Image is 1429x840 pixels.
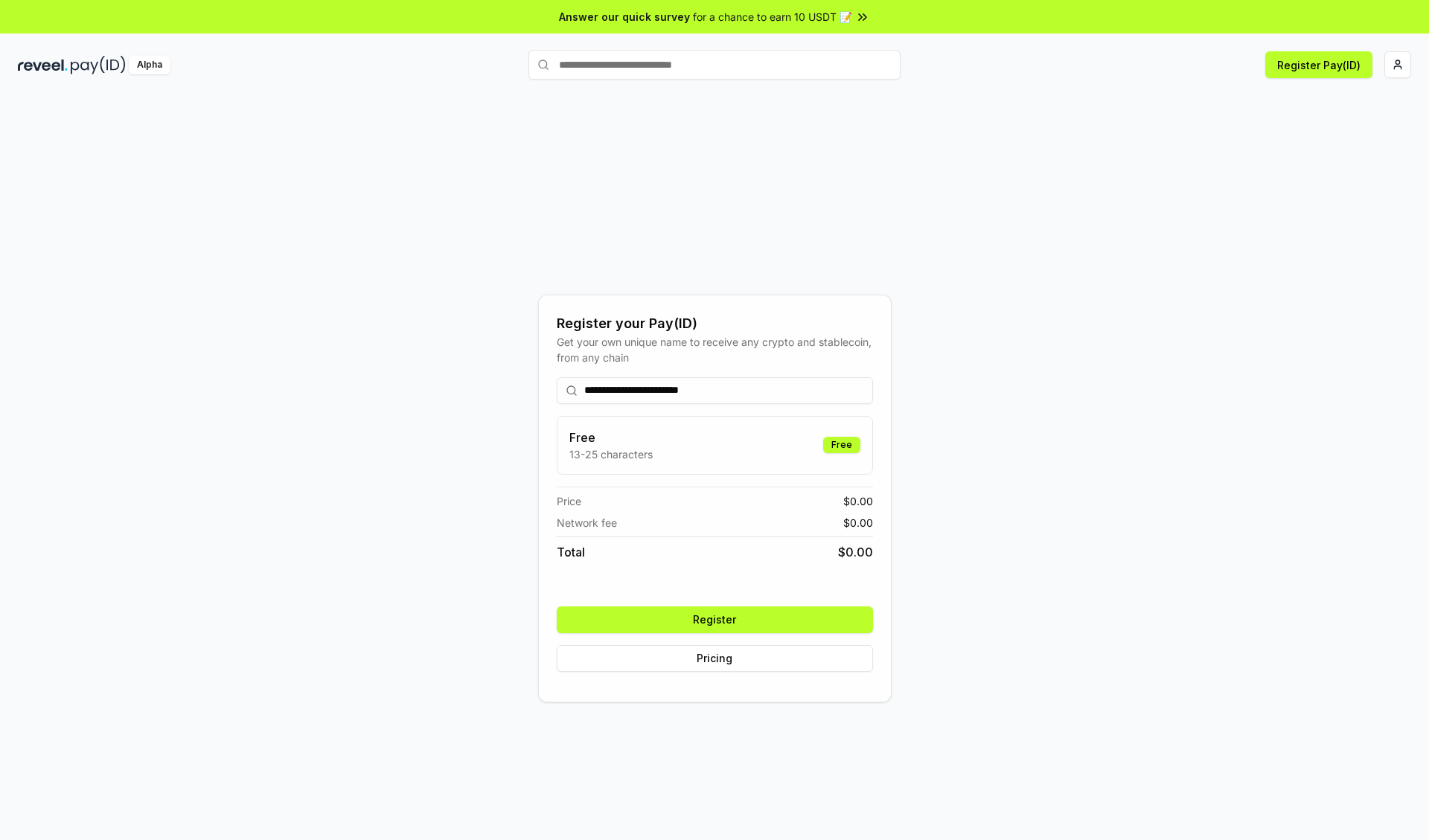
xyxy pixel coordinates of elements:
[71,56,126,74] img: pay_id
[557,606,873,633] button: Register
[18,56,68,74] img: reveel_dark
[838,543,873,561] span: $ 0.00
[557,334,873,365] div: Get your own unique name to receive any crypto and stablecoin, from any chain
[569,429,653,446] h3: Free
[559,9,690,25] span: Answer our quick survey
[557,645,873,672] button: Pricing
[843,493,873,509] span: $ 0.00
[557,493,581,509] span: Price
[557,543,585,561] span: Total
[557,515,617,530] span: Network fee
[1265,51,1372,78] button: Register Pay(ID)
[823,437,860,453] div: Free
[693,9,852,25] span: for a chance to earn 10 USDT 📝
[569,446,653,462] p: 13-25 characters
[557,313,873,334] div: Register your Pay(ID)
[129,56,170,74] div: Alpha
[843,515,873,530] span: $ 0.00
